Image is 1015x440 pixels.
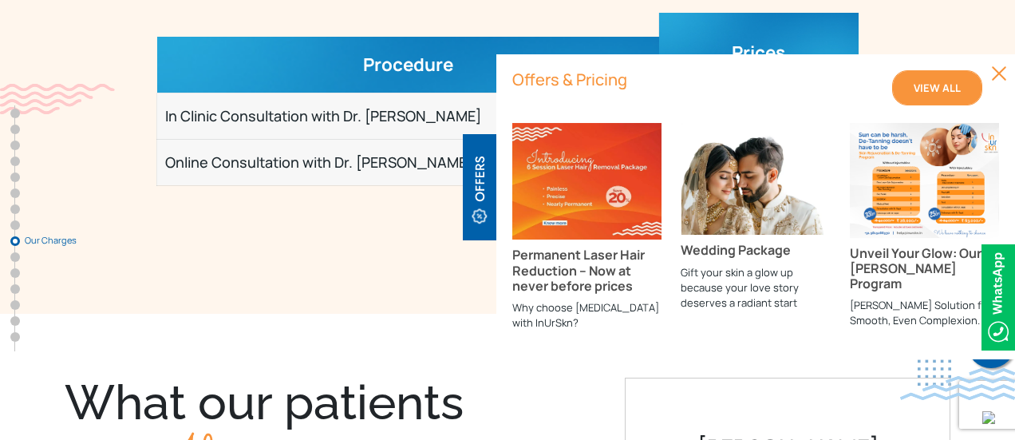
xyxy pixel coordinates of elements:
[681,265,830,311] p: Gift your skin a glow up because your love story deserves a radiant start
[463,134,496,240] img: offerBt
[157,93,659,139] td: In Clinic Consultation with Dr. [PERSON_NAME]
[157,139,659,185] td: Online Consultation with Dr. [PERSON_NAME]
[157,37,659,93] th: Procedure
[914,81,961,95] span: View All
[681,123,830,235] img: Wedding Package
[512,300,662,331] p: Why choose [MEDICAL_DATA] with InUrSkn?
[681,244,830,259] h3: Wedding Package
[25,236,105,245] span: Our Charges
[982,411,995,424] img: up-blue-arrow.svg
[512,70,873,89] h6: Offers & Pricing
[900,368,1015,400] img: bluewave
[659,13,859,93] th: Prices
[892,70,982,105] a: View All
[850,246,999,292] h3: Unveil Your Glow: Our [PERSON_NAME] Program
[850,298,999,328] p: [PERSON_NAME] Solution for Smooth, Even Complexion.
[991,65,1007,81] img: closedBt
[981,287,1015,304] a: Whatsappicon
[512,248,662,294] h3: Permanent Laser Hair Reduction – Now at never before prices
[156,202,859,221] p: Pricing (Inclusive of taxes)
[512,123,662,240] img: Permanent Laser Hair Reduction – Now at never before prices
[850,123,999,238] img: Unveil Your Glow: Our De-Tan Program
[10,236,20,246] a: Our Charges
[512,172,662,294] a: Permanent Laser Hair Reduction – Now at never before prices
[681,169,830,259] a: Wedding Package
[981,244,1015,351] img: Whatsappicon
[850,170,999,291] a: Unveil Your Glow: Our [PERSON_NAME] Program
